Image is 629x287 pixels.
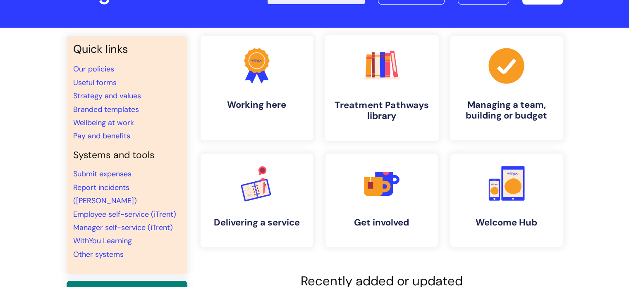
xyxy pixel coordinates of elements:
h3: Quick links [73,43,181,56]
a: Treatment Pathways library [324,35,438,141]
a: Strategy and values [73,91,141,101]
a: Manager self-service (iTrent) [73,223,173,232]
a: Employee self-service (iTrent) [73,209,176,219]
a: Branded templates [73,104,139,114]
a: Managing a team, building or budget [450,36,563,140]
a: WithYou Learning [73,236,132,246]
a: Report incidents ([PERSON_NAME]) [73,183,137,206]
h4: Managing a team, building or budget [457,100,556,121]
a: Other systems [73,249,124,259]
a: Our policies [73,64,114,74]
h4: Welcome Hub [457,217,556,228]
a: Get involved [325,154,438,247]
h4: Get involved [332,217,431,228]
h4: Delivering a service [207,217,306,228]
a: Wellbeing at work [73,118,134,128]
a: Useful forms [73,78,117,88]
h4: Working here [207,100,306,110]
a: Submit expenses [73,169,132,179]
a: Working here [201,36,313,140]
a: Delivering a service [201,154,313,247]
h4: Treatment Pathways library [331,100,432,122]
a: Pay and benefits [73,131,130,141]
h4: Systems and tools [73,149,181,161]
a: Welcome Hub [450,154,563,247]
